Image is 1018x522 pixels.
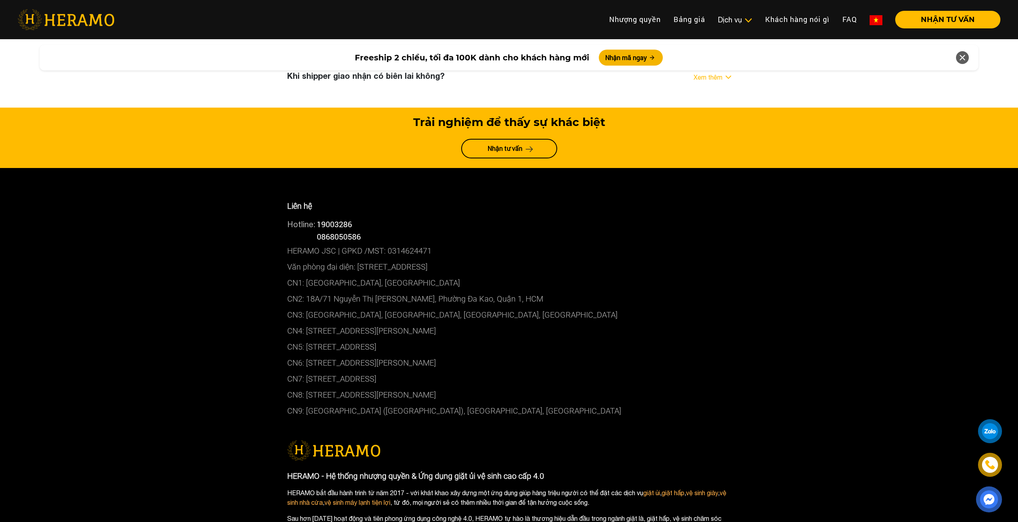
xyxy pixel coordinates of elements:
[694,72,722,82] a: Xem thêm
[718,14,752,25] div: Dịch vụ
[603,11,667,28] a: Nhượng quyền
[287,291,731,307] p: CN2: 18A/71 Nguyễn Thị [PERSON_NAME], Phường Đa Kao, Quận 1, HCM
[287,307,731,323] p: CN3: [GEOGRAPHIC_DATA], [GEOGRAPHIC_DATA], [GEOGRAPHIC_DATA], [GEOGRAPHIC_DATA]
[686,489,718,496] a: vệ sinh giày
[985,460,995,470] img: phone-icon
[287,488,731,507] p: HERAMO bắt đầu hành trình từ năm 2017 - với khát khao xây dựng một ứng dụng giúp hàng triệu người...
[317,231,361,242] span: 0868050586
[461,139,557,158] a: Nhận tư vấn
[287,200,731,212] p: Liên hệ
[287,440,380,460] img: logo
[726,76,731,79] img: arrow_down.svg
[287,259,731,275] p: Văn phòng đại diện: [STREET_ADDRESS]
[870,15,882,25] img: vn-flag.png
[355,52,589,64] span: Freeship 2 chiều, tối đa 100K dành cho khách hàng mới
[662,489,684,496] a: giặt hấp
[287,470,731,482] p: HERAMO - Hệ thống nhượng quyền & Ứng dụng giặt ủi vệ sinh cao cấp 4.0
[287,339,731,355] p: CN5: [STREET_ADDRESS]
[744,16,752,24] img: subToggleIcon
[667,11,712,28] a: Bảng giá
[287,220,315,229] span: Hotline:
[287,275,731,291] p: CN1: [GEOGRAPHIC_DATA], [GEOGRAPHIC_DATA]
[599,50,663,66] button: Nhận mã ngay
[324,499,390,506] a: vệ sinh máy lạnh tiện lợi
[287,387,731,403] p: CN8: [STREET_ADDRESS][PERSON_NAME]
[287,371,731,387] p: CN7: [STREET_ADDRESS]
[895,11,1000,28] button: NHẬN TƯ VẤN
[18,9,114,30] img: heramo-logo.png
[317,219,352,229] a: 19003286
[287,403,731,419] p: CN9: [GEOGRAPHIC_DATA] ([GEOGRAPHIC_DATA]), [GEOGRAPHIC_DATA], [GEOGRAPHIC_DATA]
[836,11,863,28] a: FAQ
[643,489,660,496] a: giặt ủi
[287,355,731,371] p: CN6: [STREET_ADDRESS][PERSON_NAME]
[287,71,444,80] h3: Khi shipper giao nhận có biên lai không?
[287,323,731,339] p: CN4: [STREET_ADDRESS][PERSON_NAME]
[759,11,836,28] a: Khách hàng nói gì
[287,243,731,259] p: HERAMO JSC | GPKD /MST: 0314624471
[979,454,1001,476] a: phone-icon
[889,16,1000,23] a: NHẬN TƯ VẤN
[287,116,731,129] h3: Trải nghiệm để thấy sự khác biệt
[526,146,533,152] img: arrow-next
